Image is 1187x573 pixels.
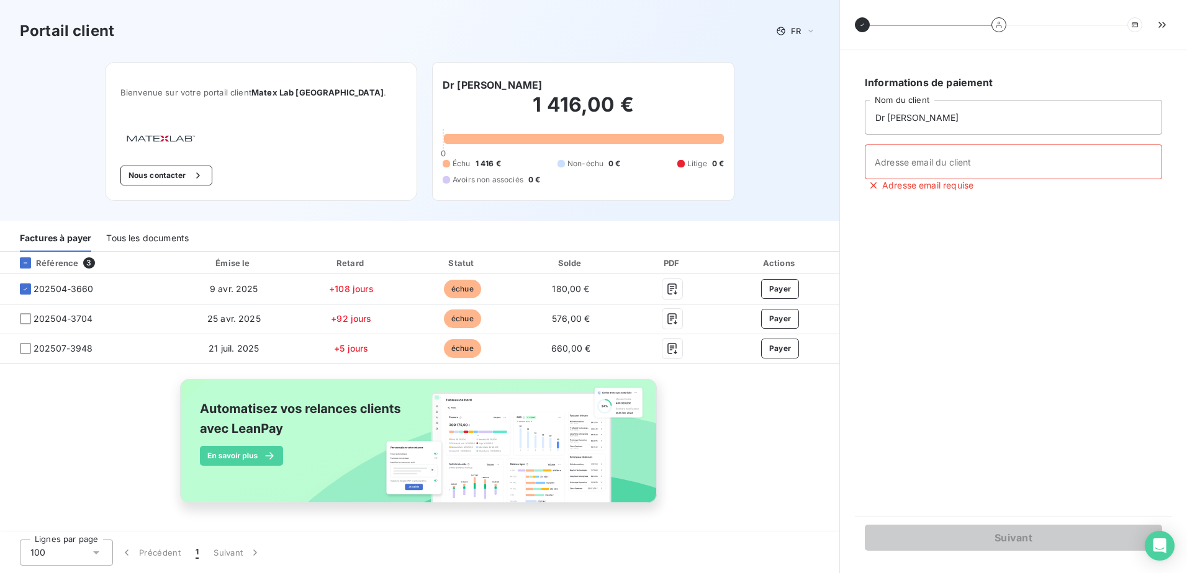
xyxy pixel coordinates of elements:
[444,309,481,328] span: échue
[120,166,212,185] button: Nous contacter
[528,174,540,185] span: 0 €
[453,158,471,169] span: Échu
[520,257,621,269] div: Solde
[20,226,91,252] div: Factures à payer
[34,313,93,325] span: 202504-3704
[761,309,800,329] button: Payer
[34,342,93,355] span: 202507-3948
[865,525,1162,551] button: Suivant
[34,283,94,295] span: 202504-3660
[608,158,620,169] span: 0 €
[209,343,259,353] span: 21 juil. 2025
[207,313,261,324] span: 25 avr. 2025
[687,158,707,169] span: Litige
[865,100,1162,135] input: placeholder
[444,280,481,298] span: échue
[297,257,405,269] div: Retard
[567,158,603,169] span: Non-échu
[30,546,45,559] span: 100
[476,158,501,169] span: 1 416 €
[83,257,94,269] span: 3
[627,257,718,269] div: PDF
[441,148,446,158] span: 0
[20,20,114,42] h3: Portail client
[443,92,724,130] h2: 1 416,00 €
[443,78,542,92] h6: Dr [PERSON_NAME]
[169,371,670,524] img: banner
[251,87,384,97] span: Matex Lab [GEOGRAPHIC_DATA]
[761,279,800,299] button: Payer
[712,158,724,169] span: 0 €
[334,343,368,353] span: +5 jours
[1145,531,1175,561] div: Open Intercom Messenger
[761,339,800,358] button: Payer
[551,343,590,353] span: 660,00 €
[331,313,371,324] span: +92 jours
[410,257,515,269] div: Statut
[444,339,481,358] span: échue
[552,283,589,294] span: 180,00 €
[329,283,374,294] span: +108 jours
[106,226,189,252] div: Tous les documents
[453,174,523,185] span: Avoirs non associés
[882,179,973,192] span: Adresse email requise
[120,87,402,97] span: Bienvenue sur votre portail client .
[188,540,206,566] button: 1
[113,540,188,566] button: Précédent
[196,546,199,559] span: 1
[210,283,258,294] span: 9 avr. 2025
[791,26,801,36] span: FR
[865,75,1162,90] h6: Informations de paiement
[120,130,200,146] img: Company logo
[723,257,837,269] div: Actions
[10,257,78,269] div: Référence
[206,540,269,566] button: Suivant
[865,144,1162,179] input: placeholder
[175,257,292,269] div: Émise le
[552,313,590,324] span: 576,00 €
